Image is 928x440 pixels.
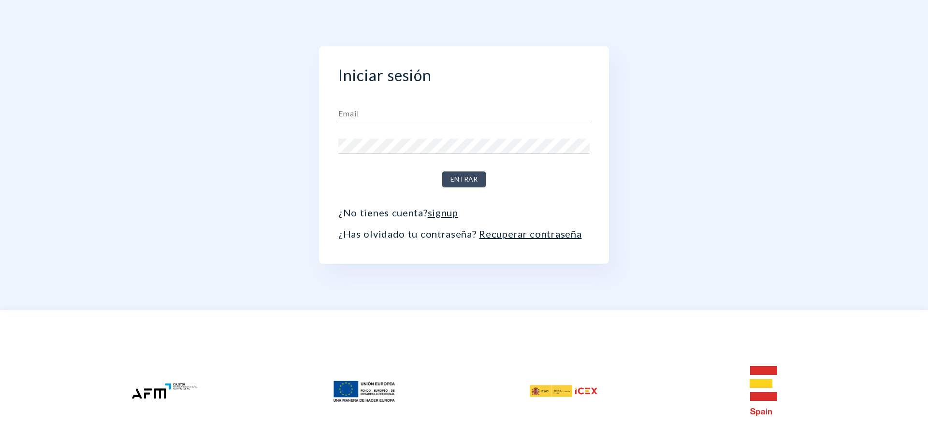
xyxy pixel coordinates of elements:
img: icex [530,385,597,397]
p: ¿No tienes cuenta? [338,207,590,218]
a: Recuperar contraseña [479,228,581,240]
a: signup [428,207,458,218]
img: feder [331,375,398,407]
img: e-spain [750,366,777,416]
p: ¿Has olvidado tu contraseña? [338,228,590,240]
button: Entrar [442,171,486,187]
span: Entrar [450,173,478,185]
img: afm [131,383,199,399]
h2: Iniciar sesión [338,66,590,85]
